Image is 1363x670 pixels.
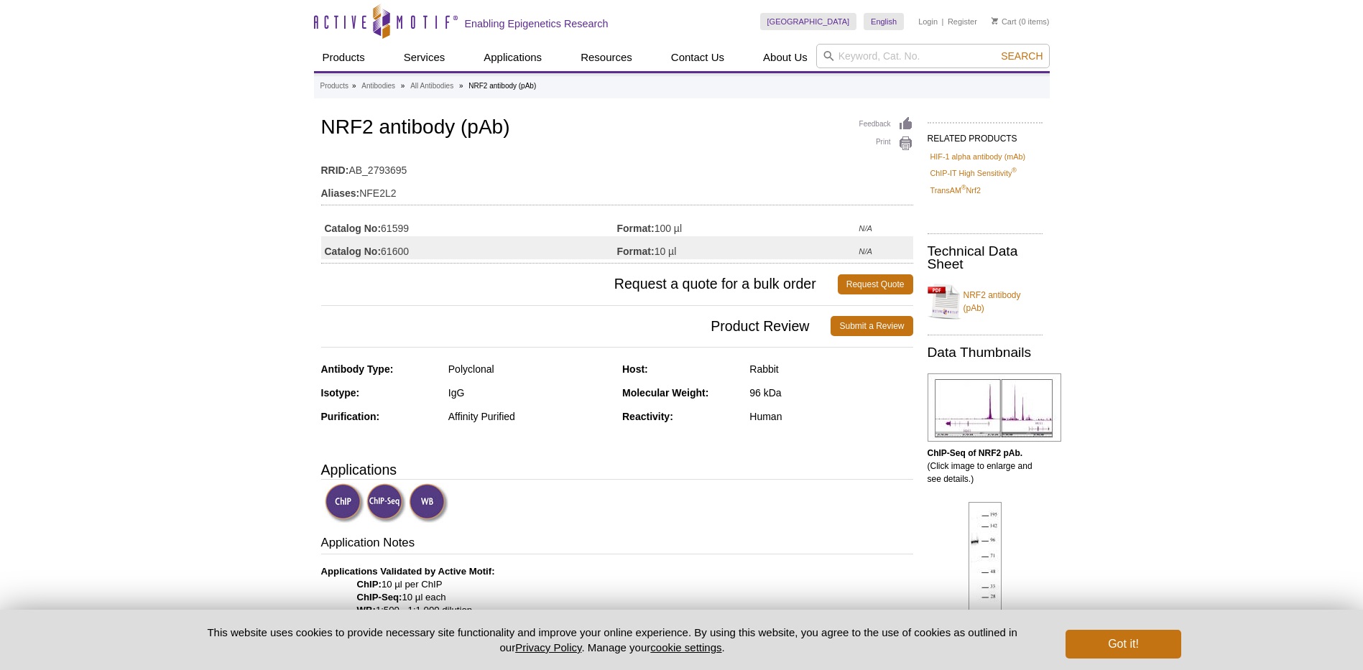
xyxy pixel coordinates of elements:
a: [GEOGRAPHIC_DATA] [760,13,857,30]
strong: Catalog No: [325,222,382,235]
a: Services [395,44,454,71]
img: ChIP Validated [325,483,364,523]
a: Applications [475,44,550,71]
p: (Click image to enlarge and see details.) [928,447,1043,485]
td: NFE2L2 [321,178,913,201]
div: IgG [448,386,611,399]
img: NRF2 antibody (pAb) tested by Western blot. [969,502,1002,614]
li: NRF2 antibody (pAb) [468,82,536,90]
p: 10 µl per ChIP 10 µl each 1:500 - 1:1,000 dilution was performed by Active Motif's Epigenetics Se... [321,565,913,656]
a: Submit a Review [831,316,912,336]
strong: Antibody Type: [321,363,394,375]
td: N/A [859,213,912,236]
a: About Us [754,44,816,71]
h1: NRF2 antibody (pAb) [321,116,913,141]
div: Rabbit [749,363,912,376]
span: Product Review [321,316,831,336]
img: Western Blot Validated [409,483,448,523]
strong: Format: [617,222,655,235]
strong: Host: [622,363,648,375]
a: Print [859,136,913,152]
p: This website uses cookies to provide necessary site functionality and improve your online experie... [182,625,1043,655]
sup: ® [961,184,966,191]
td: 61600 [321,236,617,259]
li: | [942,13,944,30]
img: ChIP-Seq Validated [366,483,406,523]
strong: ChIP: [357,579,382,590]
a: ChIP-IT High Sensitivity® [930,167,1017,180]
a: Privacy Policy [515,641,581,653]
img: Your Cart [992,17,998,24]
h2: Data Thumbnails [928,346,1043,359]
span: Request a quote for a bulk order [321,274,838,294]
a: Login [918,17,938,27]
input: Keyword, Cat. No. [816,44,1050,68]
strong: RRID: [321,164,349,177]
a: Resources [572,44,641,71]
strong: Purification: [321,411,380,422]
div: Polyclonal [448,363,611,376]
h2: Technical Data Sheet [928,245,1043,271]
li: (0 items) [992,13,1050,30]
button: cookie settings [650,641,721,653]
td: 10 µl [617,236,859,259]
button: Got it! [1066,630,1181,659]
span: Search [1001,50,1043,62]
h3: Application Notes [321,534,913,554]
a: Feedback [859,116,913,132]
li: » [401,82,405,90]
strong: Format: [617,245,655,258]
div: Affinity Purified [448,410,611,423]
a: Products [314,44,374,71]
a: English [864,13,904,30]
td: N/A [859,236,912,259]
div: Human [749,410,912,423]
h2: Enabling Epigenetics Research [465,17,609,30]
strong: ChIP-Seq: [357,592,402,602]
div: 96 kDa [749,386,912,399]
a: Products [320,80,348,93]
a: HIF-1 alpha antibody (mAb) [930,150,1026,163]
strong: Aliases: [321,187,360,200]
a: Cart [992,17,1017,27]
strong: WB: [357,605,376,615]
td: 100 µl [617,213,859,236]
a: Contact Us [662,44,733,71]
img: NRF2 antibody (pAb) tested by ChIP-Seq. [928,373,1061,442]
a: NRF2 antibody (pAb) [928,280,1043,323]
sup: ® [1012,167,1017,175]
td: AB_2793695 [321,155,913,178]
a: Register [948,17,977,27]
a: TransAM®Nrf2 [930,184,981,197]
td: 61599 [321,213,617,236]
li: » [352,82,356,90]
a: Antibodies [361,80,395,93]
b: ChIP-Seq of NRF2 pAb. [928,448,1023,458]
strong: Catalog No: [325,245,382,258]
h3: Applications [321,459,913,480]
button: Search [997,50,1047,62]
a: All Antibodies [410,80,453,93]
strong: Reactivity: [622,411,673,422]
b: Applications Validated by Active Motif: [321,566,495,577]
strong: Molecular Weight: [622,387,708,399]
strong: Isotype: [321,387,360,399]
a: Request Quote [838,274,913,294]
li: » [459,82,463,90]
h2: RELATED PRODUCTS [928,122,1043,148]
